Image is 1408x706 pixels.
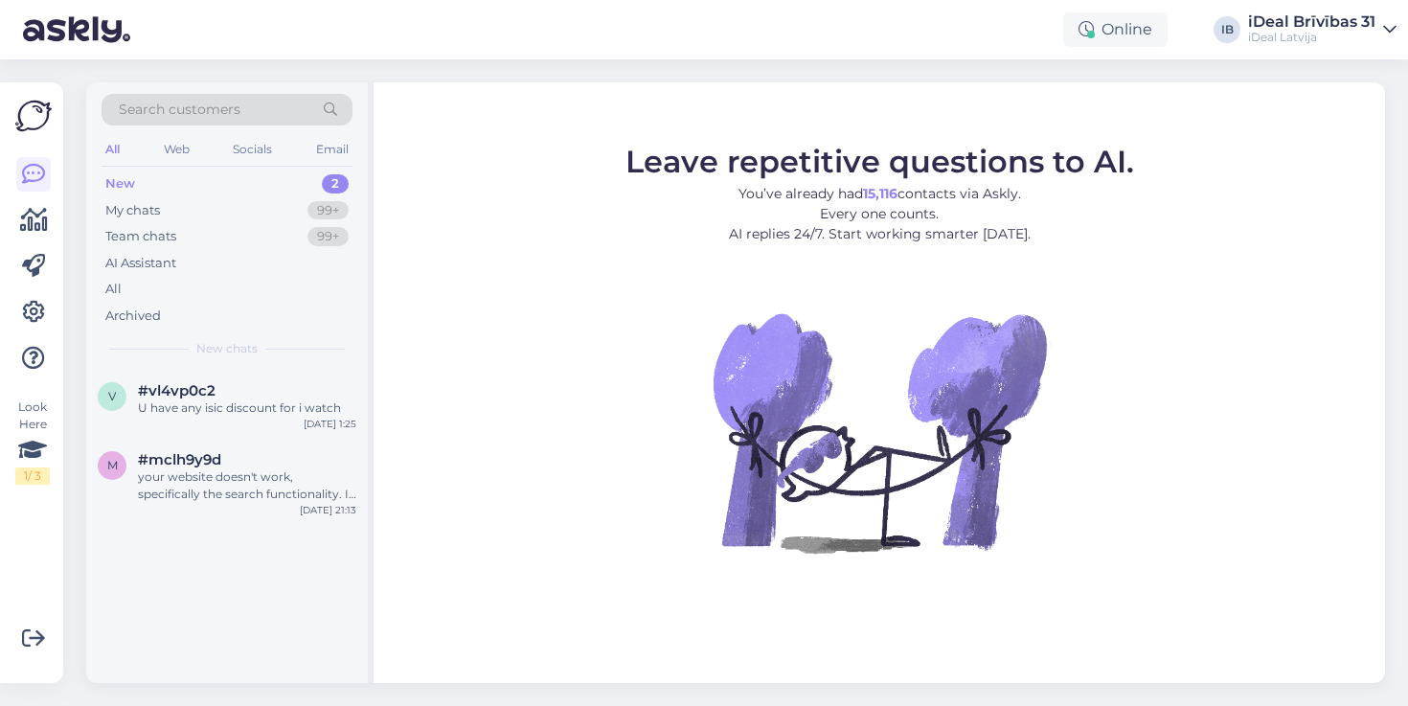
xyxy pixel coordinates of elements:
div: Archived [105,307,161,326]
div: iDeal Brīvības 31 [1248,14,1375,30]
div: Web [160,137,193,162]
div: [DATE] 21:13 [300,503,356,517]
div: Socials [229,137,276,162]
p: You’ve already had contacts via Askly. Every one counts. AI replies 24/7. Start working smarter [... [625,184,1134,244]
div: 99+ [307,201,349,220]
div: All [102,137,124,162]
div: All [105,280,122,299]
div: your website doesn't work, specifically the search functionality. I click on it and nothing is ha... [138,468,356,503]
span: m [107,458,118,472]
div: 99+ [307,227,349,246]
div: New [105,174,135,194]
div: Email [312,137,352,162]
div: 2 [322,174,349,194]
div: 1 / 3 [15,467,50,485]
div: Team chats [105,227,176,246]
span: #mclh9y9d [138,451,221,468]
a: iDeal Brīvības 31iDeal Latvija [1248,14,1397,45]
b: 15,116 [863,185,897,202]
div: My chats [105,201,160,220]
span: v [108,389,116,403]
div: iDeal Latvija [1248,30,1375,45]
div: U have any isic discount for i watch [138,399,356,417]
span: #vl4vp0c2 [138,382,216,399]
div: AI Assistant [105,254,176,273]
span: Search customers [119,100,240,120]
div: [DATE] 1:25 [304,417,356,431]
img: Askly Logo [15,98,52,134]
div: IB [1214,16,1240,43]
div: Online [1063,12,1168,47]
div: Look Here [15,399,50,485]
span: Leave repetitive questions to AI. [625,143,1134,180]
img: No Chat active [707,260,1052,604]
span: New chats [196,340,258,357]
